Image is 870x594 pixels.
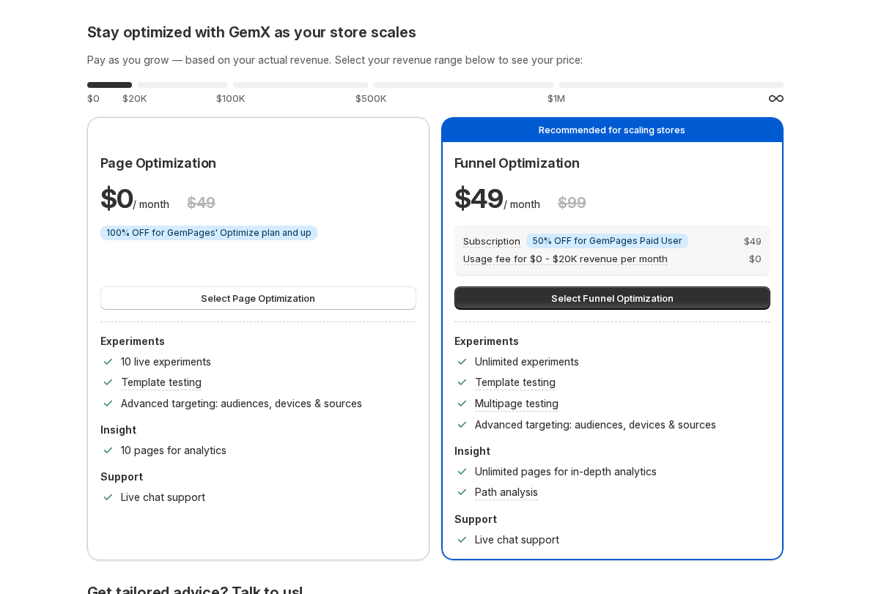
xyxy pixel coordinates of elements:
span: Recommended for scaling stores [539,125,685,135]
p: Support [100,469,416,484]
p: Experiments [454,334,770,349]
span: Page Optimization [100,155,217,171]
h3: $ 99 [558,194,586,212]
span: 50% OFF for GemPages Paid User [532,235,682,247]
p: Experiments [100,334,416,349]
p: 10 pages for analytics [121,443,226,458]
button: Select Page Optimization [100,286,416,310]
span: $1M [548,92,565,104]
p: Advanced targeting: audiences, devices & sources [121,396,362,411]
p: Unlimited pages for in-depth analytics [475,464,657,479]
span: $ 49 [744,234,762,248]
p: Multipage testing [475,396,559,411]
h2: Stay optimized with GemX as your store scales [87,23,784,41]
p: / month [100,181,170,216]
p: / month [454,181,540,216]
p: Insight [454,444,770,459]
span: $100K [216,92,245,104]
p: Template testing [121,375,202,390]
h3: Pay as you grow — based on your actual revenue. Select your revenue range below to see your price: [87,53,784,67]
span: $500K [355,92,386,104]
span: Select Funnel Optimization [551,291,674,305]
button: Select Funnel Optimization [454,286,770,310]
span: Subscription [463,235,520,248]
p: Insight [100,423,416,437]
span: Select Page Optimization [201,291,315,305]
p: Live chat support [121,490,205,505]
span: Funnel Optimization [454,155,580,171]
span: $ 0 [100,182,133,215]
span: 100% OFF for GemPages' Optimize plan and up [106,227,311,239]
p: Advanced targeting: audiences, devices & sources [475,417,716,432]
p: Live chat support [475,532,559,547]
span: $ 49 [454,182,504,215]
h3: $ 49 [187,194,215,212]
p: Path analysis [475,485,538,500]
p: Support [454,512,770,527]
span: $0 [87,92,100,104]
span: $20K [122,92,147,104]
p: Unlimited experiments [475,354,579,369]
span: Usage fee for $0 - $20K revenue per month [463,253,668,265]
p: 10 live experiments [121,354,211,369]
p: Template testing [475,375,556,390]
span: $ 0 [749,251,762,266]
